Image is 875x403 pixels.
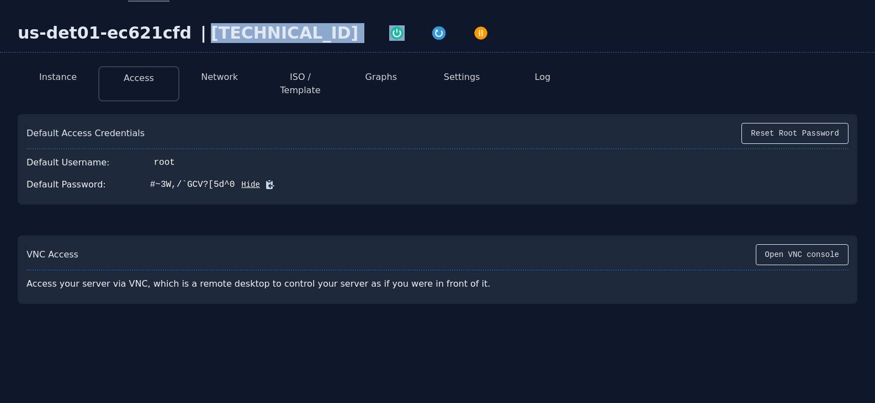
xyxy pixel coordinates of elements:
[756,244,849,265] button: Open VNC console
[26,127,145,140] div: Default Access Credentials
[26,273,521,295] div: Access your server via VNC, which is a remote desktop to control your server as if you were in fr...
[418,23,460,41] button: Restart
[18,23,196,43] div: us-det01-ec621cfd
[154,156,175,169] div: root
[431,25,447,41] img: Restart
[460,23,502,41] button: Power Off
[201,71,238,84] button: Network
[26,248,78,261] div: VNC Access
[535,71,551,84] button: Log
[235,179,260,190] button: Hide
[376,23,418,41] button: Power On
[365,71,397,84] button: Graphs
[269,71,332,97] button: ISO / Template
[196,23,211,43] div: |
[741,123,849,144] button: Reset Root Password
[444,71,480,84] button: Settings
[26,178,106,191] div: Default Password:
[150,178,235,191] div: #~3W,/`GCV?[5d^0
[124,72,154,85] button: Access
[39,71,77,84] button: Instance
[26,156,110,169] div: Default Username:
[473,25,489,41] img: Power Off
[211,23,358,43] div: [TECHNICAL_ID]
[389,25,405,41] img: Power On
